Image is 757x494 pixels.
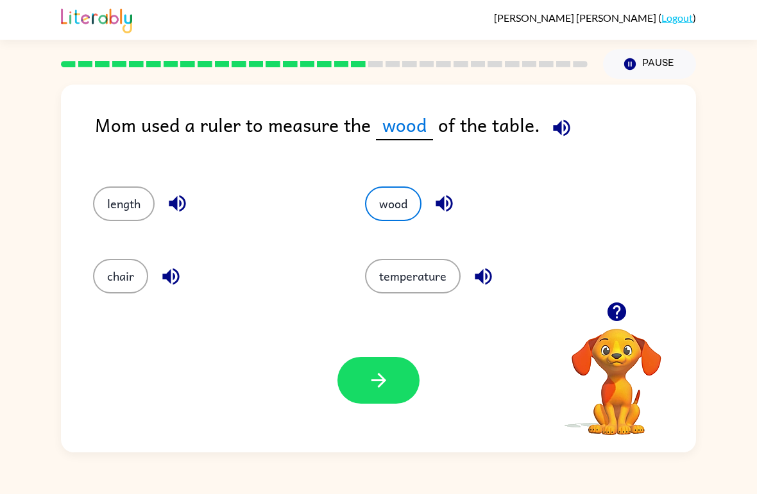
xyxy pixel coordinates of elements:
button: Pause [603,49,696,79]
div: ( ) [494,12,696,24]
img: Literably [61,5,132,33]
span: wood [376,110,433,140]
button: temperature [365,259,461,293]
button: wood [365,186,421,221]
div: Mom used a ruler to measure the of the table. [95,110,696,161]
span: [PERSON_NAME] [PERSON_NAME] [494,12,658,24]
button: chair [93,259,148,293]
a: Logout [661,12,693,24]
video: Your browser must support playing .mp4 files to use Literably. Please try using another browser. [552,309,681,437]
button: length [93,186,155,221]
